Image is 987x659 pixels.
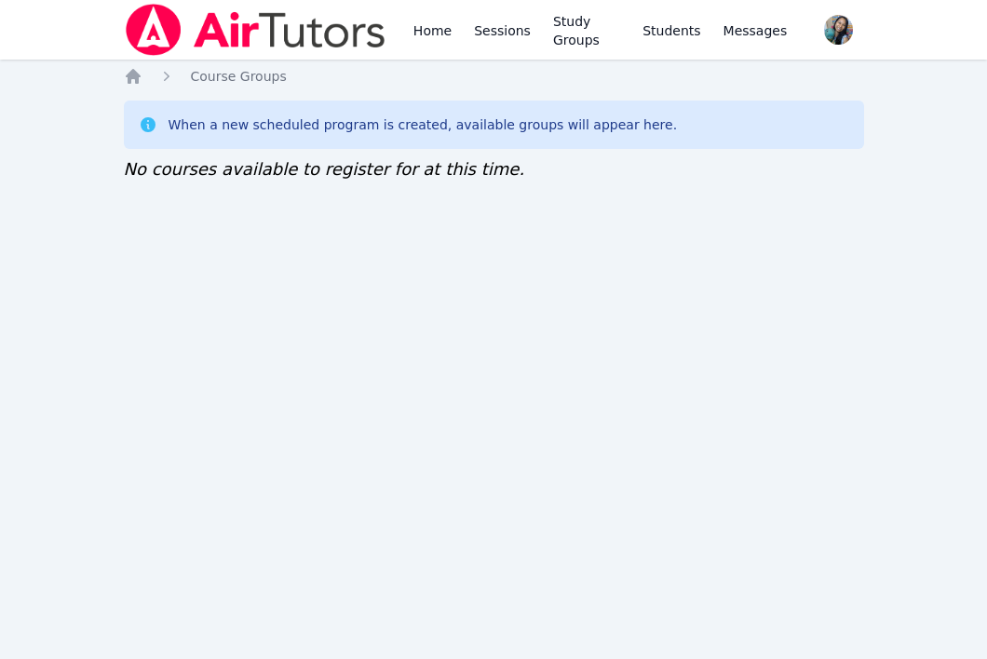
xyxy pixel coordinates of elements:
[124,4,387,56] img: Air Tutors
[723,21,788,40] span: Messages
[124,159,525,179] span: No courses available to register for at this time.
[191,67,287,86] a: Course Groups
[169,115,678,134] div: When a new scheduled program is created, available groups will appear here.
[124,67,864,86] nav: Breadcrumb
[191,69,287,84] span: Course Groups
